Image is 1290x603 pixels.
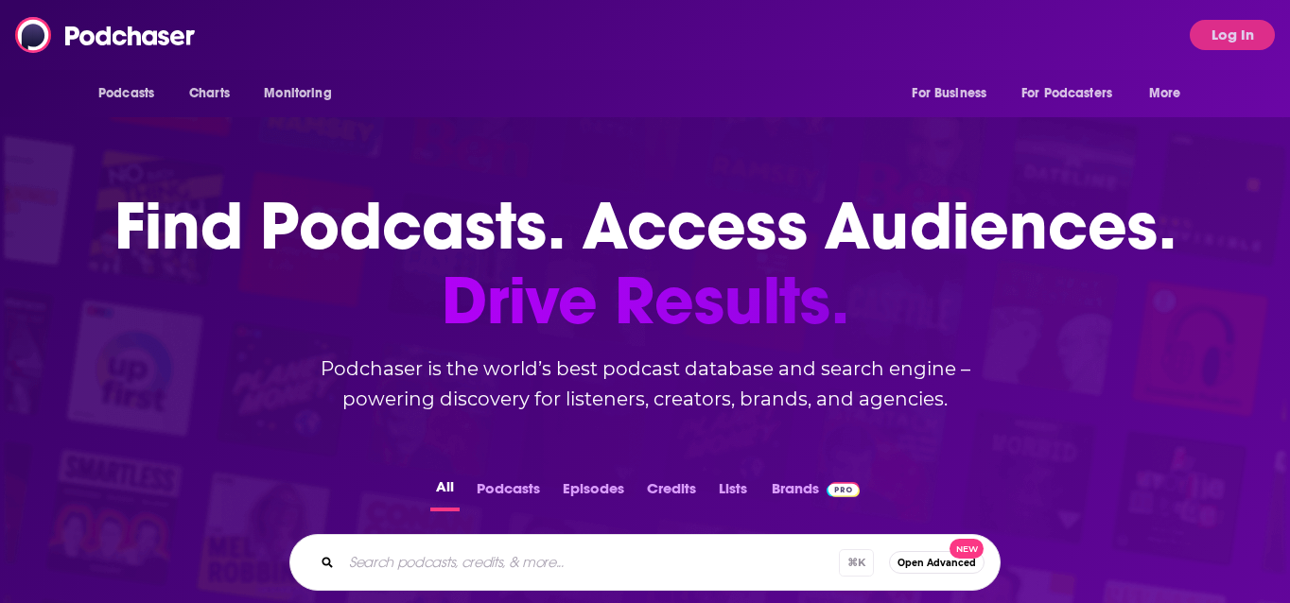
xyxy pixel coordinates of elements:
div: Search podcasts, credits, & more... [289,534,1001,591]
span: For Podcasters [1021,80,1112,107]
span: Drive Results. [114,264,1177,338]
img: Podchaser Pro [827,482,860,497]
button: Podcasts [471,474,546,511]
button: open menu [1136,76,1205,112]
img: Podchaser - Follow, Share and Rate Podcasts [15,17,197,53]
span: Charts [189,80,230,107]
input: Search podcasts, credits, & more... [341,547,839,577]
span: Podcasts [98,80,154,107]
span: Open Advanced [898,558,976,568]
button: Lists [713,474,753,511]
h1: Find Podcasts. Access Audiences. [114,189,1177,338]
button: All [430,474,460,511]
span: For Business [912,80,986,107]
button: Episodes [557,474,630,511]
span: Monitoring [264,80,331,107]
button: open menu [251,76,356,112]
button: Credits [641,474,702,511]
a: Charts [177,76,241,112]
span: More [1149,80,1181,107]
button: open menu [85,76,179,112]
h2: Podchaser is the world’s best podcast database and search engine – powering discovery for listene... [267,353,1023,414]
span: ⌘ K [839,549,874,577]
button: open menu [1009,76,1140,112]
button: open menu [898,76,1010,112]
span: New [950,539,984,559]
a: BrandsPodchaser Pro [772,474,860,511]
button: Log In [1190,20,1275,50]
button: Open AdvancedNew [889,551,985,574]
